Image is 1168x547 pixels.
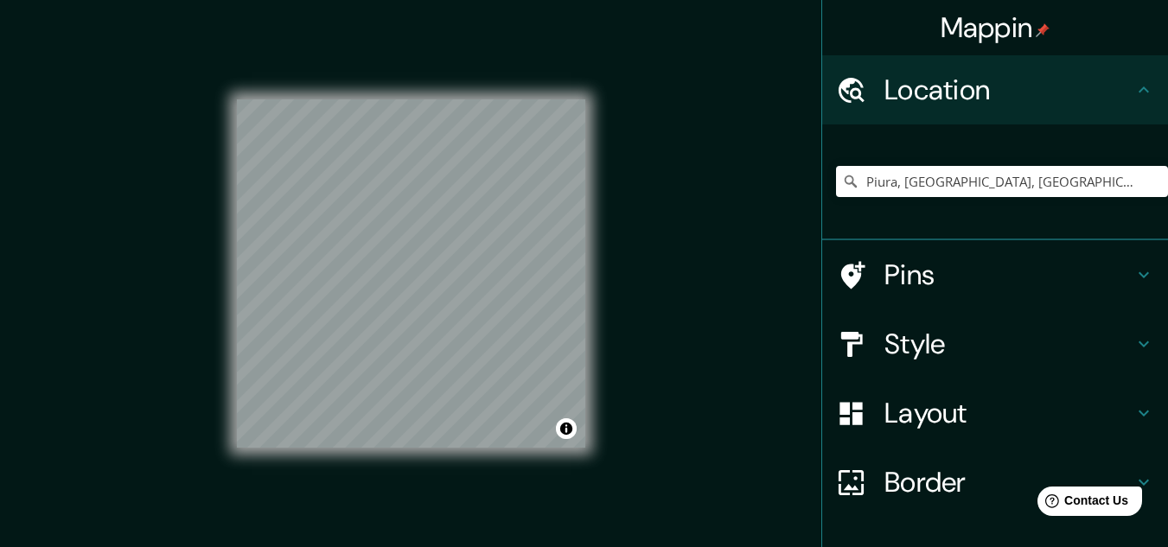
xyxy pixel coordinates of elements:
div: Layout [822,378,1168,448]
h4: Mappin [941,10,1050,45]
div: Location [822,55,1168,124]
h4: Border [884,465,1133,499]
img: pin-icon.png [1036,23,1050,37]
input: Pick your city or area [836,166,1168,197]
div: Pins [822,240,1168,309]
h4: Pins [884,258,1133,292]
h4: Location [884,73,1133,107]
canvas: Map [237,99,585,448]
div: Style [822,309,1168,378]
iframe: Help widget launcher [1014,480,1149,528]
h4: Style [884,327,1133,361]
div: Border [822,448,1168,517]
h4: Layout [884,396,1133,430]
button: Toggle attribution [556,418,577,439]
